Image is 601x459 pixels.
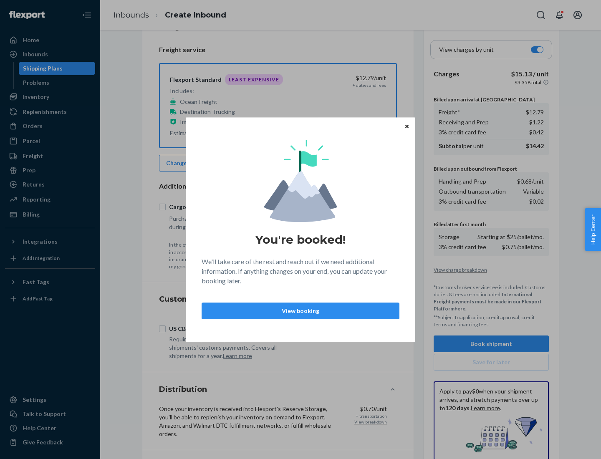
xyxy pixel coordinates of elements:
p: We'll take care of the rest and reach out if we need additional information. If anything changes ... [202,257,399,286]
img: svg+xml,%3Csvg%20viewBox%3D%220%200%20174%20197%22%20fill%3D%22none%22%20xmlns%3D%22http%3A%2F%2F... [264,140,337,222]
button: Close [403,121,411,131]
button: View booking [202,303,399,319]
h1: You're booked! [255,232,346,247]
p: View booking [209,307,392,315]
